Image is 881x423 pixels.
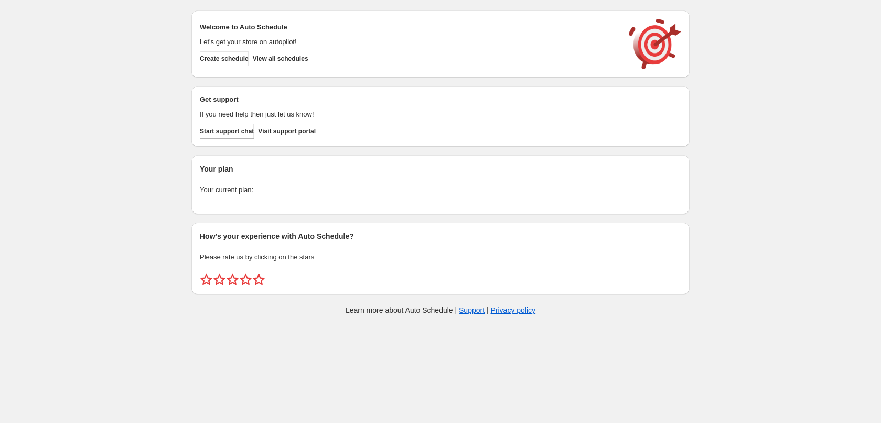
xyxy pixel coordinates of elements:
[200,164,681,174] h2: Your plan
[200,109,618,120] p: If you need help then just let us know!
[459,306,485,314] a: Support
[258,127,316,135] span: Visit support portal
[200,124,254,139] a: Start support chat
[200,94,618,105] h2: Get support
[346,305,535,315] p: Learn more about Auto Schedule | |
[200,252,681,262] p: Please rate us by clicking on the stars
[253,51,308,66] button: View all schedules
[258,124,316,139] a: Visit support portal
[200,22,618,33] h2: Welcome to Auto Schedule
[200,127,254,135] span: Start support chat
[491,306,536,314] a: Privacy policy
[200,37,618,47] p: Let's get your store on autopilot!
[200,51,249,66] button: Create schedule
[200,185,681,195] p: Your current plan:
[200,231,681,241] h2: How's your experience with Auto Schedule?
[200,55,249,63] span: Create schedule
[253,55,308,63] span: View all schedules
